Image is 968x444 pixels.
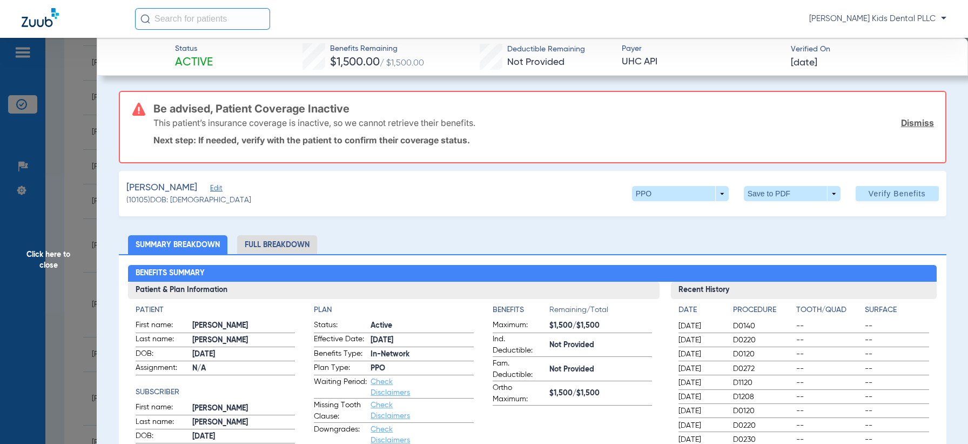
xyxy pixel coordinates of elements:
[330,43,424,55] span: Benefits Remaining
[136,304,295,316] h4: Patient
[128,282,660,299] h3: Patient & Plan Information
[796,321,861,332] span: --
[733,377,792,388] span: D1120
[796,377,861,388] span: --
[864,349,929,360] span: --
[210,184,220,195] span: Edit
[856,186,939,201] button: Verify Benefits
[622,55,782,69] span: UHC API
[678,363,724,374] span: [DATE]
[314,334,367,347] span: Effective Date:
[678,392,724,402] span: [DATE]
[126,195,251,206] span: (10105) DOB: [DEMOGRAPHIC_DATA]
[549,320,652,332] span: $1,500/$1,500
[864,304,929,320] app-breakdown-title: Surface
[678,349,724,360] span: [DATE]
[796,406,861,416] span: --
[192,363,295,374] span: N/A
[371,363,473,374] span: PPO
[622,43,782,55] span: Payer
[678,406,724,416] span: [DATE]
[796,304,861,320] app-breakdown-title: Tooth/Quad
[330,57,380,68] span: $1,500.00
[237,235,317,254] li: Full Breakdown
[864,377,929,388] span: --
[22,8,59,27] img: Zuub Logo
[493,320,546,333] span: Maximum:
[864,406,929,416] span: --
[136,334,189,347] span: Last name:
[136,402,189,415] span: First name:
[671,282,937,299] h3: Recent History
[733,304,792,316] h4: Procedure
[192,320,295,332] span: [PERSON_NAME]
[678,304,724,316] h4: Date
[314,348,367,361] span: Benefits Type:
[791,44,951,55] span: Verified On
[135,8,270,30] input: Search for patients
[192,335,295,346] span: [PERSON_NAME]
[192,349,295,360] span: [DATE]
[733,304,792,320] app-breakdown-title: Procedure
[632,186,729,201] button: PPO
[733,406,792,416] span: D0120
[136,320,189,333] span: First name:
[153,103,934,114] h3: Be advised, Patient Coverage Inactive
[493,358,546,381] span: Fam. Deductible:
[380,59,424,68] span: / $1,500.00
[733,335,792,346] span: D0220
[140,14,150,24] img: Search Icon
[371,349,473,360] span: In-Network
[132,103,145,116] img: error-icon
[549,340,652,351] span: Not Provided
[744,186,841,201] button: Save to PDF
[371,320,473,332] span: Active
[371,401,410,420] a: Check Disclaimers
[371,378,410,396] a: Check Disclaimers
[314,400,367,422] span: Missing Tooth Clause:
[371,426,410,444] a: Check Disclaimers
[864,321,929,332] span: --
[549,304,652,320] span: Remaining/Total
[864,392,929,402] span: --
[136,387,295,398] h4: Subscriber
[796,304,861,316] h4: Tooth/Quad
[796,420,861,431] span: --
[507,57,564,67] span: Not Provided
[733,420,792,431] span: D0220
[914,392,968,444] div: Chat Widget
[796,363,861,374] span: --
[796,392,861,402] span: --
[507,44,585,55] span: Deductible Remaining
[136,348,189,361] span: DOB:
[192,431,295,442] span: [DATE]
[733,363,792,374] span: D0272
[796,335,861,346] span: --
[128,265,937,282] h2: Benefits Summary
[493,334,546,356] span: Ind. Deductible:
[153,135,934,145] p: Next step: If needed, verify with the patient to confirm their coverage status.
[314,304,473,316] h4: Plan
[678,377,724,388] span: [DATE]
[796,349,861,360] span: --
[126,181,197,195] span: [PERSON_NAME]
[733,392,792,402] span: D1208
[493,304,549,316] h4: Benefits
[136,362,189,375] span: Assignment:
[192,403,295,414] span: [PERSON_NAME]
[128,235,227,254] li: Summary Breakdown
[901,117,934,128] a: Dismiss
[864,363,929,374] span: --
[314,376,367,398] span: Waiting Period:
[314,362,367,375] span: Plan Type:
[864,420,929,431] span: --
[175,43,213,55] span: Status
[809,14,946,24] span: [PERSON_NAME] Kids Dental PLLC
[175,55,213,70] span: Active
[136,416,189,429] span: Last name:
[733,349,792,360] span: D0120
[791,56,817,70] span: [DATE]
